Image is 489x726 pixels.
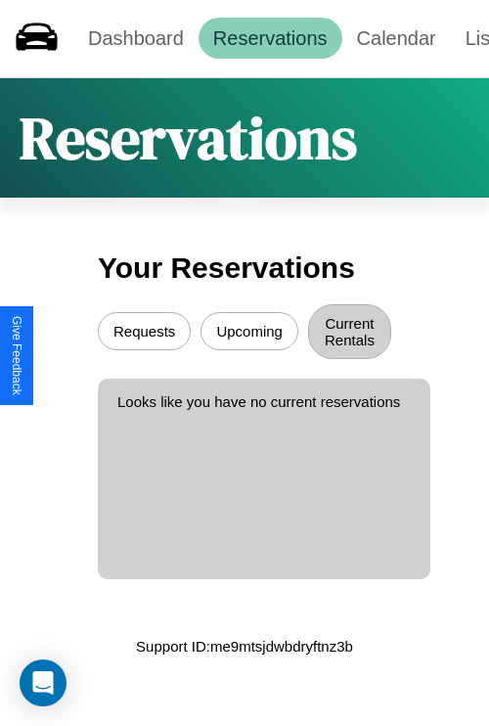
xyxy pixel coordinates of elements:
a: Reservations [199,18,342,59]
p: Support ID: me9mtsjdwbdryftnz3b [136,633,353,659]
div: Open Intercom Messenger [20,659,67,706]
h3: Your Reservations [98,242,391,295]
div: Give Feedback [10,316,23,395]
h1: Reservations [20,98,357,178]
button: Upcoming [200,312,298,350]
button: Current Rentals [308,304,391,359]
a: Calendar [342,18,451,59]
a: Dashboard [73,18,199,59]
p: Looks like you have no current reservations [117,388,411,415]
button: Requests [98,312,191,350]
